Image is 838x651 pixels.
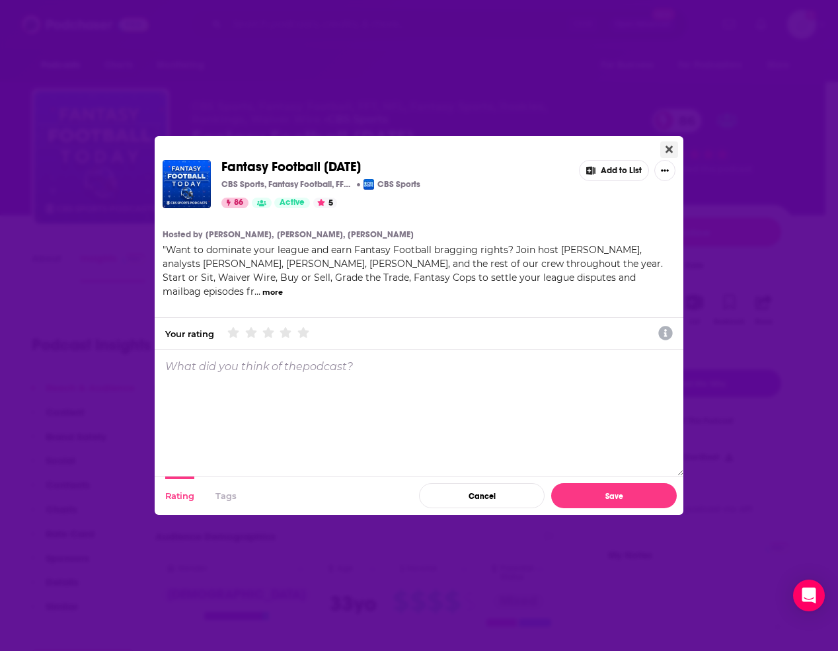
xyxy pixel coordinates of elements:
[163,160,211,208] img: Fantasy Football Today
[793,580,825,611] div: Open Intercom Messenger
[348,229,414,240] a: [PERSON_NAME]
[660,141,678,158] button: Close
[280,196,305,210] span: Active
[551,483,677,508] button: Save
[274,198,310,208] a: Active
[654,160,675,181] button: Show More Button
[277,229,345,240] a: [PERSON_NAME],
[165,477,194,515] button: Rating
[163,244,663,297] span: "
[163,229,202,240] h4: Hosted by
[363,179,420,190] a: CBS SportsCBS Sports
[254,286,260,297] span: ...
[221,198,248,208] a: 86
[234,196,243,210] span: 86
[221,159,361,175] span: Fantasy Football [DATE]
[165,328,214,339] div: Your rating
[206,229,274,240] a: [PERSON_NAME],
[363,179,374,190] img: CBS Sports
[215,477,237,515] button: Tags
[165,360,353,373] p: What did you think of the podcast ?
[313,198,337,208] button: 5
[262,287,283,298] button: more
[221,179,354,190] p: CBS Sports, Fantasy Football, FFT, NFL, Fantasy Sports, Rookies, Rankings, Waiver Wire
[419,483,545,508] button: Cancel
[579,160,649,181] button: Add to List
[658,325,673,343] a: Show additional information
[163,244,663,297] span: Want to dominate your league and earn Fantasy Football bragging rights? Join host [PERSON_NAME], ...
[221,160,361,174] a: Fantasy Football [DATE]
[377,179,420,190] p: CBS Sports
